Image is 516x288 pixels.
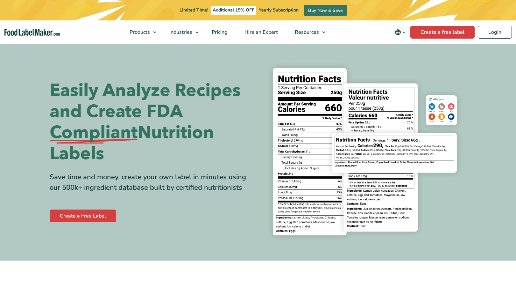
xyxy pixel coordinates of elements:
a: Food Label Maker homepage [4,29,60,36]
a: Pricing [203,20,235,44]
a: Hire an Expert [236,20,285,44]
button: Change language [390,26,410,39]
span: Resources [293,29,320,36]
a: Login [478,26,512,39]
a: Buy Now & Save [304,5,347,16]
a: Industries [161,20,202,44]
a: Create a free label [410,26,475,39]
span: Yearly Subscription [259,7,299,13]
span: Limited Time! [180,7,208,13]
h1: Easily Analyze Recipes and Create FDA Nutrition Labels [50,80,253,164]
span: Industries [167,29,193,36]
a: Resources [286,20,329,44]
a: Create a Free Label [50,210,116,222]
span: Additional 15% OFF [211,6,256,15]
span: Compliant [50,122,138,143]
a: Products [121,20,159,44]
span: Pricing [210,29,228,36]
div: Save time and money, create your own label in minutes using our 500k+ ingredient database built b... [50,172,253,193]
span: Hire an Expert [243,29,279,36]
span: Products [128,29,151,36]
